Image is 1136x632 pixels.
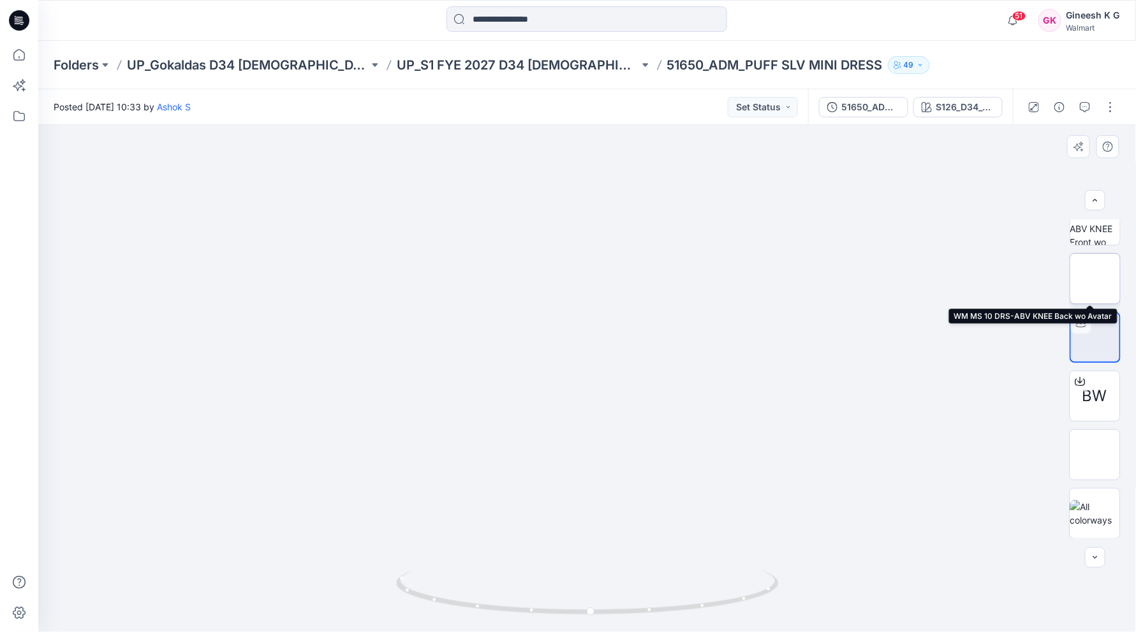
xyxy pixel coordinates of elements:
div: GK [1038,9,1061,32]
div: Walmart [1066,23,1120,33]
span: BW [1083,385,1108,408]
button: S126_D34_TT029_Decorative Dot Tile_Winter White_16cm [913,97,1003,117]
a: UP_S1 FYE 2027 D34 [DEMOGRAPHIC_DATA] Dresses [397,56,638,74]
p: 51650_ADM_PUFF SLV MINI DRESS [667,56,883,74]
p: 49 [904,58,914,72]
div: S126_D34_TT029_Decorative Dot Tile_Winter White_16cm [936,100,994,114]
a: Ashok S [157,101,191,112]
img: WM MS 10 DRS-ABV KNEE Front wo Avatar [1070,195,1120,245]
div: Gineesh K G [1066,8,1120,23]
img: All colorways [1070,500,1120,527]
button: 49 [888,56,930,74]
a: UP_Gokaldas D34 [DEMOGRAPHIC_DATA] Dresses [127,56,369,74]
button: 51650_ADM_PUFF SLV MINI DRESS [819,97,908,117]
div: 51650_ADM_PUFF SLV MINI DRESS [841,100,900,114]
span: Posted [DATE] 10:33 by [54,100,191,114]
span: 51 [1012,11,1026,21]
a: Folders [54,56,99,74]
button: Details [1049,97,1070,117]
